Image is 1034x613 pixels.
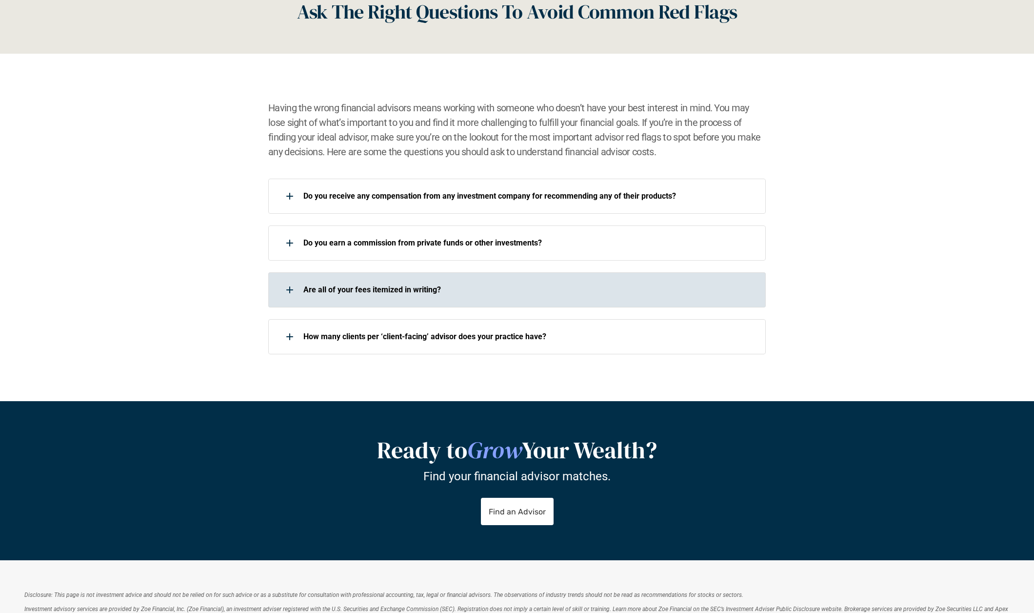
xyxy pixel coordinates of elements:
[303,285,753,294] p: Are all of your fees itemized in writing?
[489,507,546,516] p: Find an Advisor
[303,191,753,201] p: Do you receive any compensation from any investment company for recommending any of their products?
[24,592,743,598] em: Disclosure: This page is not investment advice and should not be relied on for such advice or as ...
[467,434,522,466] em: Grow
[303,238,753,247] p: Do you earn a commission from private funds or other investments?
[268,101,766,159] h2: Having the wrong financial advisors means working with someone who doesn’t have your best interes...
[273,436,761,465] h2: Ready to Your Wealth?
[423,469,611,483] p: Find your financial advisor matches.
[303,332,753,341] p: How many clients per ‘client-facing’ advisor does your practice have?
[481,498,554,525] a: Find an Advisor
